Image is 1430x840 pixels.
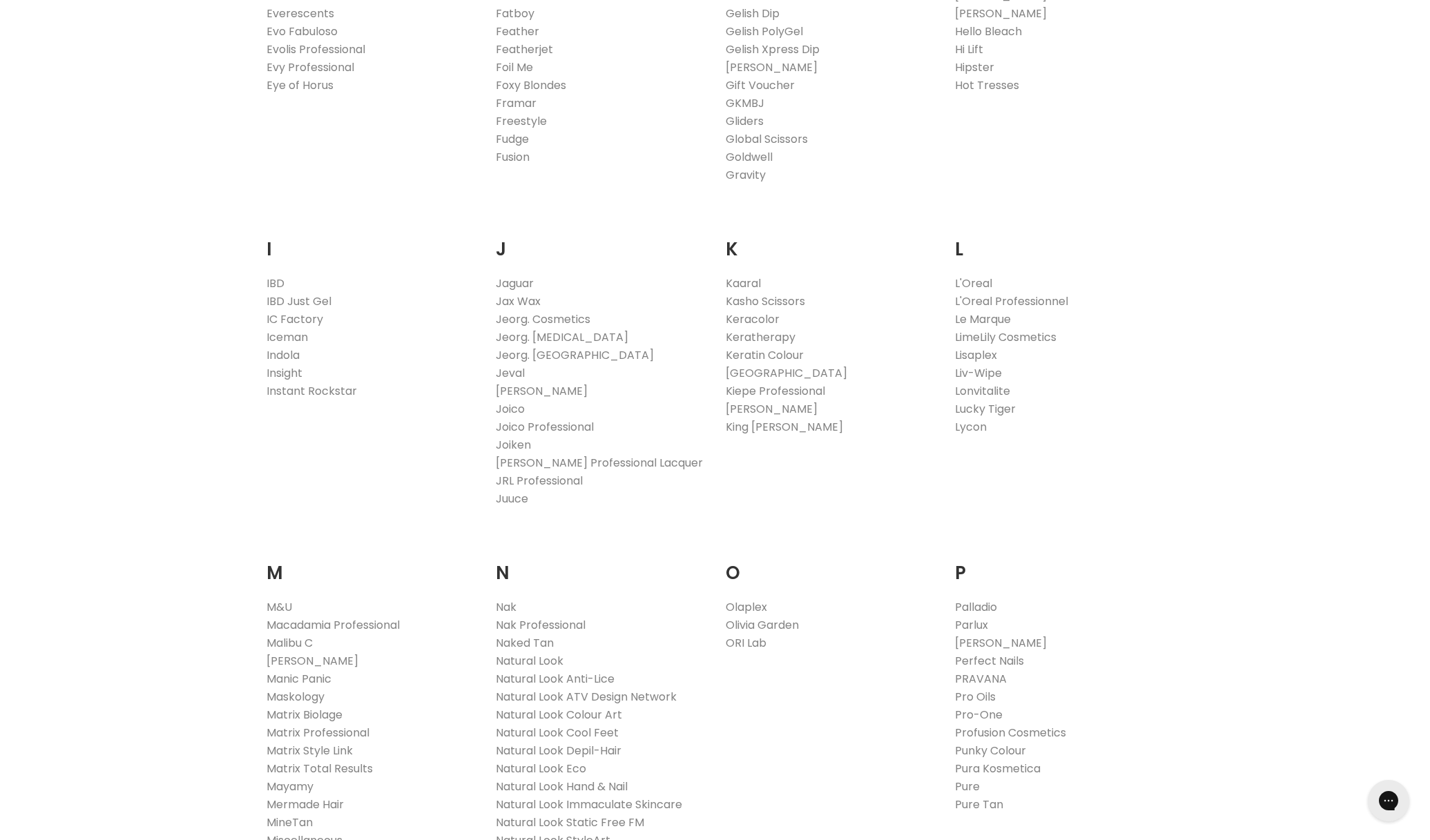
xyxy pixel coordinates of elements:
a: Gelish Xpress Dip [726,41,820,57]
a: Le Marque [955,311,1011,327]
a: IBD [267,275,284,291]
a: Evolis Professional [267,41,365,57]
a: Hot Tresses [955,77,1019,93]
a: Jeorg. [GEOGRAPHIC_DATA] [496,347,654,363]
a: Foxy Blondes [496,77,566,93]
a: Insight [267,365,302,381]
a: Nak [496,599,516,615]
h2: I [267,217,476,264]
a: GKMBJ [726,95,764,111]
a: Eye of Horus [267,77,334,93]
a: Liv-Wipe [955,365,1002,381]
a: Matrix Style Link [267,743,353,759]
a: Keracolor [726,311,780,327]
a: Kasho Scissors [726,293,805,309]
a: Framar [496,95,537,111]
a: Natural Look ATV Design Network [496,689,677,705]
a: Natural Look Immaculate Skincare [496,797,682,812]
a: Iceman [267,329,308,345]
a: IC Factory [267,311,323,327]
a: Foil Me [496,59,533,75]
a: Mermade Hair [267,797,344,812]
a: Manic Panic [267,671,331,687]
a: [PERSON_NAME] [267,653,358,669]
a: [PERSON_NAME] [955,6,1047,21]
a: Profusion Cosmetics [955,725,1066,741]
a: Perfect Nails [955,653,1024,669]
a: Palladio [955,599,997,615]
a: Macadamia Professional [267,617,400,633]
a: Gift Voucher [726,77,795,93]
a: Lycon [955,419,987,435]
a: Everescents [267,6,334,21]
a: Natural Look Depil-Hair [496,743,621,759]
a: L'Oreal [955,275,992,291]
a: Gelish Dip [726,6,780,21]
a: IBD Just Gel [267,293,331,309]
a: PRAVANA [955,671,1007,687]
a: Punky Colour [955,743,1026,759]
a: LimeLily Cosmetics [955,329,1056,345]
a: Jax Wax [496,293,541,309]
a: Joico [496,401,525,417]
a: [PERSON_NAME] [496,383,588,399]
h2: P [955,541,1164,587]
a: Joico Professional [496,419,594,435]
a: Global Scissors [726,131,808,147]
a: Natural Look Cool Feet [496,725,619,741]
a: Fudge [496,131,529,147]
a: Jeorg. Cosmetics [496,311,590,327]
a: L'Oreal Professionnel [955,293,1068,309]
a: Pure [955,779,980,794]
a: Natural Look [496,653,563,669]
a: ORI Lab [726,635,766,651]
a: Matrix Professional [267,725,369,741]
a: Evo Fabuloso [267,23,338,39]
a: MineTan [267,814,313,830]
a: [PERSON_NAME] [955,635,1047,651]
a: Natural Look Colour Art [496,707,622,723]
a: Lucky Tiger [955,401,1016,417]
a: Fatboy [496,6,534,21]
a: Goldwell [726,149,773,165]
a: Jeval [496,365,525,381]
a: Hipster [955,59,994,75]
a: Feather [496,23,539,39]
a: Juuce [496,491,528,507]
a: Matrix Total Results [267,761,373,776]
h2: M [267,541,476,587]
a: Gravity [726,167,766,183]
a: Gelish PolyGel [726,23,803,39]
iframe: Gorgias live chat messenger [1361,775,1416,826]
a: Jeorg. [MEDICAL_DATA] [496,329,628,345]
a: Joiken [496,437,531,453]
a: Natural Look Hand & Nail [496,779,628,794]
a: JRL Professional [496,473,583,489]
a: Indola [267,347,300,363]
h2: L [955,217,1164,264]
a: Naked Tan [496,635,554,651]
a: Pro Oils [955,689,996,705]
a: Fusion [496,149,530,165]
a: Matrix Biolage [267,707,342,723]
a: [PERSON_NAME] Professional Lacquer [496,455,703,471]
a: Instant Rockstar [267,383,357,399]
a: Natural Look Anti-Lice [496,671,615,687]
a: Hi Lift [955,41,983,57]
a: Jaguar [496,275,534,291]
a: Kiepe Professional [726,383,825,399]
h2: N [496,541,705,587]
a: [PERSON_NAME] [726,401,818,417]
a: Gliders [726,113,764,129]
a: M&U [267,599,292,615]
a: Parlux [955,617,988,633]
a: Freestyle [496,113,547,129]
a: Pure Tan [955,797,1003,812]
a: Natural Look Static Free FM [496,814,644,830]
a: Hello Bleach [955,23,1022,39]
h2: O [726,541,935,587]
a: Keratin Colour [726,347,804,363]
a: Featherjet [496,41,553,57]
a: [PERSON_NAME] [726,59,818,75]
a: Nak Professional [496,617,586,633]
